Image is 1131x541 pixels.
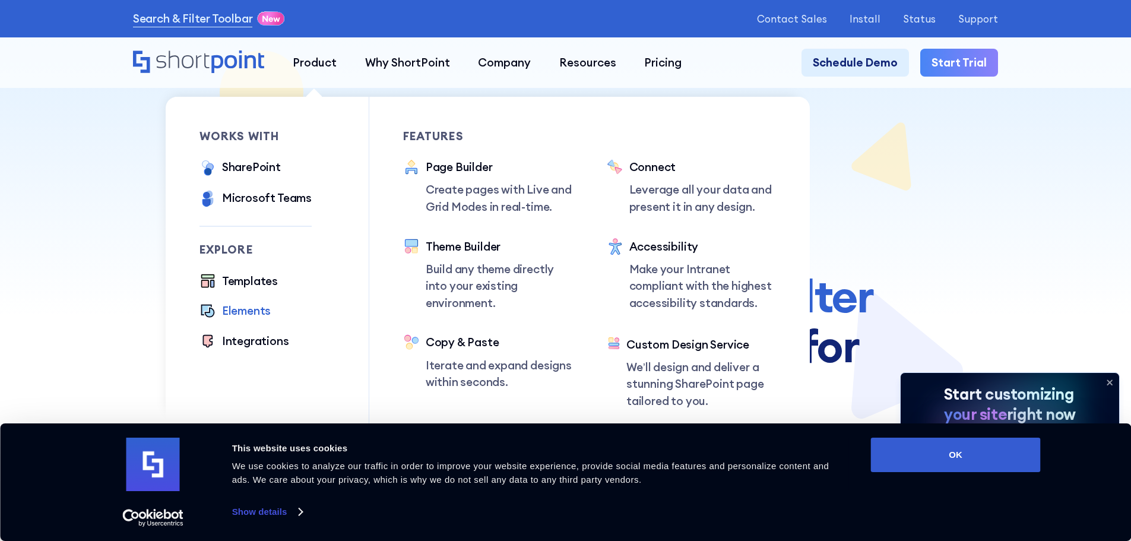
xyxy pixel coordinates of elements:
a: Home [133,50,264,75]
a: Theme BuilderBuild any theme directly into your existing environment. [403,238,573,312]
div: Elements [222,302,271,319]
div: Pricing [644,54,682,71]
p: Create pages with Live and Grid Modes in real-time. [426,181,573,215]
a: Support [958,13,998,24]
div: Page Builder [426,159,573,176]
a: Search & Filter Toolbar [133,10,253,27]
img: logo [126,438,180,491]
a: Usercentrics Cookiebot - opens in a new window [101,509,205,527]
a: Company [464,49,545,77]
a: Product [278,49,351,77]
div: Features [403,131,573,142]
div: works with [199,131,312,142]
p: Build any theme directly into your existing environment. [426,261,573,312]
a: Elements [199,302,271,321]
a: ConnectLeverage all your data and present it in any design. [607,159,777,215]
button: OK [871,438,1041,472]
div: Accessibility [629,238,777,255]
a: Microsoft Teams [199,189,312,209]
a: Why ShortPoint [351,49,464,77]
div: Company [478,54,531,71]
p: Iterate and expand designs within seconds. [426,357,573,391]
a: Resources [545,49,631,77]
div: Why ShortPoint [365,54,450,71]
a: Copy & PasteIterate and expand designs within seconds. [403,334,573,390]
a: AccessibilityMake your Intranet compliant with the highest accessibility standards. [607,238,777,314]
a: SharePoint [199,159,281,178]
div: Theme Builder [426,238,573,255]
p: Make your Intranet compliant with the highest accessibility standards. [629,261,777,312]
div: SharePoint [222,159,281,176]
a: Start Trial [920,49,998,77]
a: Integrations [199,333,289,352]
a: Templates [199,273,278,292]
a: Page BuilderCreate pages with Live and Grid Modes in real-time. [403,159,573,215]
a: Custom Design ServiceWe’ll design and deliver a stunning SharePoint page tailored to you. [607,336,777,410]
p: We’ll design and deliver a stunning SharePoint page tailored to you. [626,359,776,410]
div: Connect [629,159,777,176]
div: Microsoft Teams [222,189,312,207]
div: Templates [222,273,278,290]
div: Product [293,54,337,71]
a: Pricing [631,49,696,77]
a: Status [903,13,936,24]
div: Copy & Paste [426,334,573,351]
a: Contact Sales [757,13,827,24]
span: We use cookies to analyze our traffic in order to improve your website experience, provide social... [232,461,829,485]
span: Search & Filter Toolbar [272,267,873,374]
a: Install [850,13,880,24]
div: Custom Design Service [626,336,776,353]
a: Schedule Demo [801,49,909,77]
p: Leverage all your data and present it in any design. [629,181,777,215]
a: Show details [232,503,302,521]
div: Integrations [222,333,289,350]
div: Resources [559,54,616,71]
div: Explore [199,244,312,255]
div: This website uses cookies [232,441,844,455]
